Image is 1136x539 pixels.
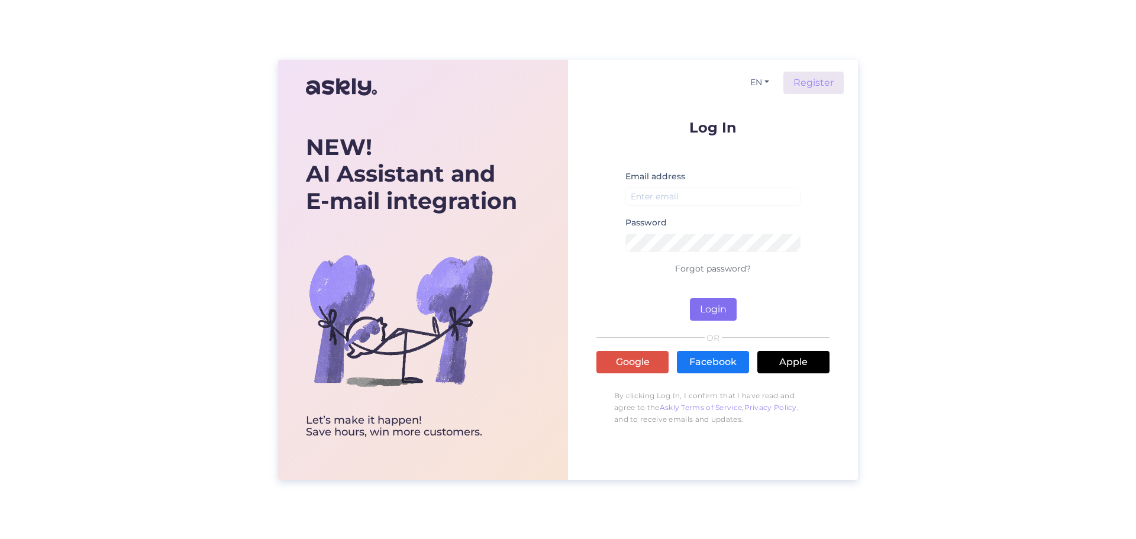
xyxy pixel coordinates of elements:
[744,403,797,412] a: Privacy Policy
[596,384,830,431] p: By clicking Log In, I confirm that I have read and agree to the , , and to receive emails and upd...
[306,134,517,215] div: AI Assistant and E-mail integration
[677,351,749,373] a: Facebook
[306,73,377,101] img: Askly
[625,188,801,206] input: Enter email
[660,403,743,412] a: Askly Terms of Service
[625,217,667,229] label: Password
[705,334,722,342] span: OR
[625,170,685,183] label: Email address
[745,74,774,91] button: EN
[306,225,495,415] img: bg-askly
[783,72,844,94] a: Register
[596,120,830,135] p: Log In
[675,263,751,274] a: Forgot password?
[757,351,830,373] a: Apple
[306,415,517,438] div: Let’s make it happen! Save hours, win more customers.
[596,351,669,373] a: Google
[690,298,737,321] button: Login
[306,133,372,161] b: NEW!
